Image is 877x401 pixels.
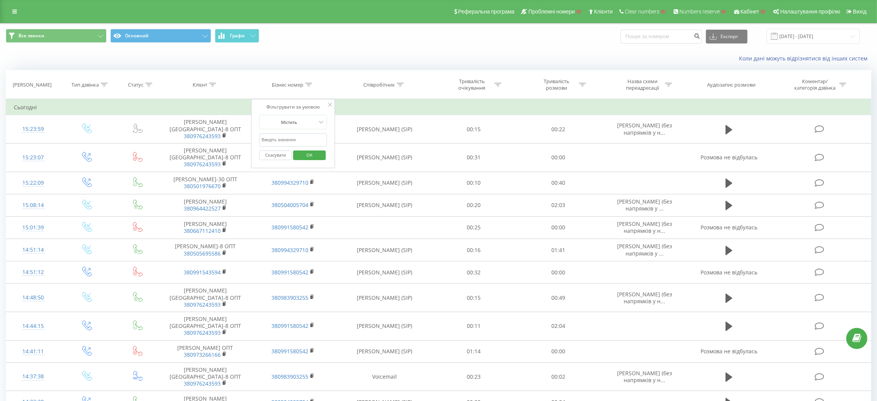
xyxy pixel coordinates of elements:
[458,8,515,15] span: Реферальна програма
[707,82,756,88] div: Аудіозапис розмови
[110,29,211,43] button: Основний
[337,115,432,144] td: [PERSON_NAME] (SIP)
[701,348,757,355] span: Розмова не відбулась
[161,284,249,312] td: [PERSON_NAME][GEOGRAPHIC_DATA]-8 ОПТ
[161,194,249,216] td: [PERSON_NAME]
[184,269,221,276] a: 380991543594
[432,216,516,239] td: 00:25
[516,216,601,239] td: 00:00
[622,78,663,91] div: Назва схеми переадресації
[271,246,308,254] a: 380994329710
[260,133,327,147] input: Введіть значення
[594,8,613,15] span: Клієнти
[701,224,757,231] span: Розмова не відбулась
[617,369,672,384] span: [PERSON_NAME] (без напрямків у н...
[161,216,249,239] td: [PERSON_NAME]
[701,269,757,276] span: Розмова не відбулась
[516,363,601,391] td: 00:02
[337,261,432,284] td: [PERSON_NAME] (SIP)
[337,143,432,172] td: [PERSON_NAME] (SIP)
[337,284,432,312] td: [PERSON_NAME] (SIP)
[625,8,659,15] span: Clear numbers
[184,160,221,168] a: 380976243593
[260,150,292,160] button: Скасувати
[161,363,249,391] td: [PERSON_NAME][GEOGRAPHIC_DATA]-8 ОПТ
[432,340,516,363] td: 01:14
[432,143,516,172] td: 00:31
[528,8,575,15] span: Проблемні номери
[272,82,303,88] div: Бізнес номер
[128,82,143,88] div: Статус
[516,194,601,216] td: 02:03
[260,103,327,111] div: Фільтрувати за умовою
[271,373,308,380] a: 380983903255
[432,261,516,284] td: 00:32
[161,340,249,363] td: [PERSON_NAME] ОПТ
[516,115,601,144] td: 00:22
[230,33,245,38] span: Графік
[516,284,601,312] td: 00:49
[451,78,493,91] div: Тривалість очікування
[792,78,837,91] div: Коментар/категорія дзвінка
[14,150,52,165] div: 15:23:07
[617,242,672,257] span: [PERSON_NAME] (без напрямків у ...
[701,154,757,161] span: Розмова не відбулась
[184,329,221,336] a: 380976243593
[161,172,249,194] td: [PERSON_NAME]-30 ОПТ
[184,132,221,140] a: 380976243593
[337,239,432,261] td: [PERSON_NAME] (SIP)
[14,290,52,305] div: 14:48:50
[617,122,672,136] span: [PERSON_NAME] (без напрямків у н...
[14,369,52,384] div: 14:37:38
[184,182,221,190] a: 380501976670
[337,363,432,391] td: Voicemail
[432,194,516,216] td: 00:20
[432,172,516,194] td: 00:10
[271,294,308,301] a: 380983903255
[516,172,601,194] td: 00:40
[184,351,221,358] a: 380973266166
[780,8,840,15] span: Налаштування профілю
[516,340,601,363] td: 00:00
[706,30,747,43] button: Експорт
[18,33,44,39] span: Все звонки
[14,175,52,190] div: 15:22:09
[215,29,259,43] button: Графік
[432,312,516,341] td: 00:11
[6,29,107,43] button: Все звонки
[617,220,672,234] span: [PERSON_NAME] (без напрямків у н...
[6,100,871,115] td: Сьогодні
[271,348,308,355] a: 380991580542
[536,78,577,91] div: Тривалість розмови
[14,220,52,235] div: 15:01:39
[184,250,221,257] a: 380505695586
[679,8,720,15] span: Numbers reserve
[617,291,672,305] span: [PERSON_NAME] (без напрямків у н...
[271,269,308,276] a: 380991580542
[337,172,432,194] td: [PERSON_NAME] (SIP)
[161,312,249,341] td: [PERSON_NAME][GEOGRAPHIC_DATA]-8 ОПТ
[337,194,432,216] td: [PERSON_NAME] (SIP)
[14,198,52,213] div: 15:08:14
[741,8,759,15] span: Кабінет
[13,82,52,88] div: [PERSON_NAME]
[337,340,432,363] td: [PERSON_NAME] (SIP)
[14,242,52,257] div: 14:51:14
[271,224,308,231] a: 380991580542
[363,82,395,88] div: Співробітник
[853,8,867,15] span: Вихід
[161,239,249,261] td: [PERSON_NAME]-8 ОПТ
[516,261,601,284] td: 00:00
[293,150,326,160] button: OK
[432,284,516,312] td: 00:15
[617,198,672,212] span: [PERSON_NAME] (без напрямків у ...
[516,239,601,261] td: 01:41
[621,30,702,43] input: Пошук за номером
[516,312,601,341] td: 02:04
[299,149,320,161] span: OK
[193,82,207,88] div: Клієнт
[184,205,221,212] a: 380964422527
[161,115,249,144] td: [PERSON_NAME][GEOGRAPHIC_DATA]-8 ОПТ
[184,301,221,308] a: 380976243593
[14,265,52,280] div: 14:51:12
